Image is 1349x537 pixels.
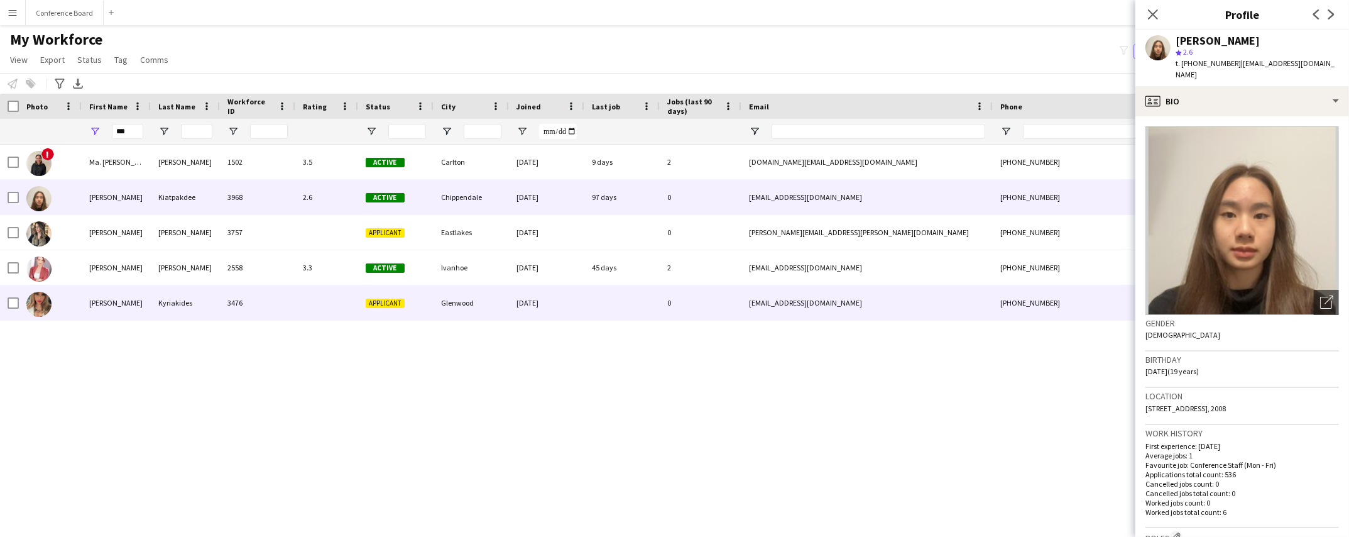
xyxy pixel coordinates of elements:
h3: Work history [1145,428,1339,439]
button: Everyone2,189 [1133,44,1196,59]
span: Last job [592,102,620,111]
div: Kyriakides [151,285,220,320]
img: Pamela Clifford [26,257,52,282]
button: Open Filter Menu [89,126,101,137]
span: Email [749,102,769,111]
span: Joined [516,102,541,111]
div: 3.3 [295,250,358,285]
div: [PHONE_NUMBER] [993,215,1154,250]
div: 97 days [584,180,660,214]
button: Open Filter Menu [749,126,760,137]
div: 3968 [220,180,295,214]
div: [DATE] [509,285,584,320]
div: [PERSON_NAME] [82,215,151,250]
div: Eastlakes [434,215,509,250]
app-action-btn: Advanced filters [52,76,67,91]
span: Jobs (last 90 days) [667,97,719,116]
input: Last Name Filter Input [181,124,212,139]
span: Workforce ID [227,97,273,116]
div: [PHONE_NUMBER] [993,180,1154,214]
div: [PERSON_NAME] [151,145,220,179]
div: [PERSON_NAME][EMAIL_ADDRESS][PERSON_NAME][DOMAIN_NAME] [741,215,993,250]
div: Carlton [434,145,509,179]
button: Open Filter Menu [441,126,452,137]
div: 2.6 [295,180,358,214]
span: Active [366,158,405,167]
img: Crew avatar or photo [1145,126,1339,315]
div: [EMAIL_ADDRESS][DOMAIN_NAME] [741,250,993,285]
input: First Name Filter Input [112,124,143,139]
span: [DATE] (19 years) [1145,367,1199,376]
span: Tag [114,54,128,65]
span: [STREET_ADDRESS], 2008 [1145,404,1226,413]
div: [PERSON_NAME] [82,250,151,285]
span: Status [366,102,390,111]
div: 2 [660,250,741,285]
button: Open Filter Menu [158,126,170,137]
div: [DATE] [509,145,584,179]
img: Pamela Kyriakides [26,292,52,317]
app-action-btn: Export XLSX [70,76,85,91]
div: 1502 [220,145,295,179]
div: Bio [1135,86,1349,116]
div: [PHONE_NUMBER] [993,285,1154,320]
span: City [441,102,456,111]
p: Applications total count: 536 [1145,470,1339,479]
span: t. [PHONE_NUMBER] [1176,58,1241,68]
button: Open Filter Menu [1000,126,1012,137]
p: Favourite job: Conference Staff (Mon - Fri) [1145,460,1339,470]
img: Ma. Pamela Gutierrez [26,151,52,176]
span: Rating [303,102,327,111]
input: Workforce ID Filter Input [250,124,288,139]
div: 0 [660,180,741,214]
div: 2558 [220,250,295,285]
button: Conference Board [26,1,104,25]
button: Open Filter Menu [366,126,377,137]
p: Worked jobs count: 0 [1145,498,1339,507]
span: ! [41,148,54,160]
input: City Filter Input [464,124,501,139]
input: Phone Filter Input [1023,124,1146,139]
a: Export [35,52,70,68]
div: 3.5 [295,145,358,179]
div: [DATE] [509,215,584,250]
a: View [5,52,33,68]
span: Phone [1000,102,1022,111]
div: 45 days [584,250,660,285]
div: 0 [660,215,741,250]
div: 2 [660,145,741,179]
div: 3476 [220,285,295,320]
h3: Profile [1135,6,1349,23]
div: Kiatpakdee [151,180,220,214]
h3: Gender [1145,318,1339,329]
div: [PERSON_NAME] [82,285,151,320]
p: First experience: [DATE] [1145,441,1339,451]
img: Pamela Barros [26,221,52,246]
span: Export [40,54,65,65]
span: Photo [26,102,48,111]
div: 9 days [584,145,660,179]
div: [PERSON_NAME] [151,250,220,285]
div: Ivanhoe [434,250,509,285]
div: [EMAIL_ADDRESS][DOMAIN_NAME] [741,180,993,214]
span: Status [77,54,102,65]
div: [PHONE_NUMBER] [993,250,1154,285]
p: Worked jobs total count: 6 [1145,507,1339,517]
span: Applicant [366,299,405,308]
h3: Birthday [1145,354,1339,365]
div: [DATE] [509,180,584,214]
h3: Location [1145,390,1339,402]
a: Status [72,52,107,68]
input: Email Filter Input [772,124,985,139]
span: 2.6 [1183,47,1193,57]
div: [EMAIL_ADDRESS][DOMAIN_NAME] [741,285,993,320]
div: Glenwood [434,285,509,320]
span: Applicant [366,228,405,238]
input: Status Filter Input [388,124,426,139]
span: First Name [89,102,128,111]
span: Comms [140,54,168,65]
span: | [EMAIL_ADDRESS][DOMAIN_NAME] [1176,58,1335,79]
div: [DOMAIN_NAME][EMAIL_ADDRESS][DOMAIN_NAME] [741,145,993,179]
div: Chippendale [434,180,509,214]
span: Last Name [158,102,195,111]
